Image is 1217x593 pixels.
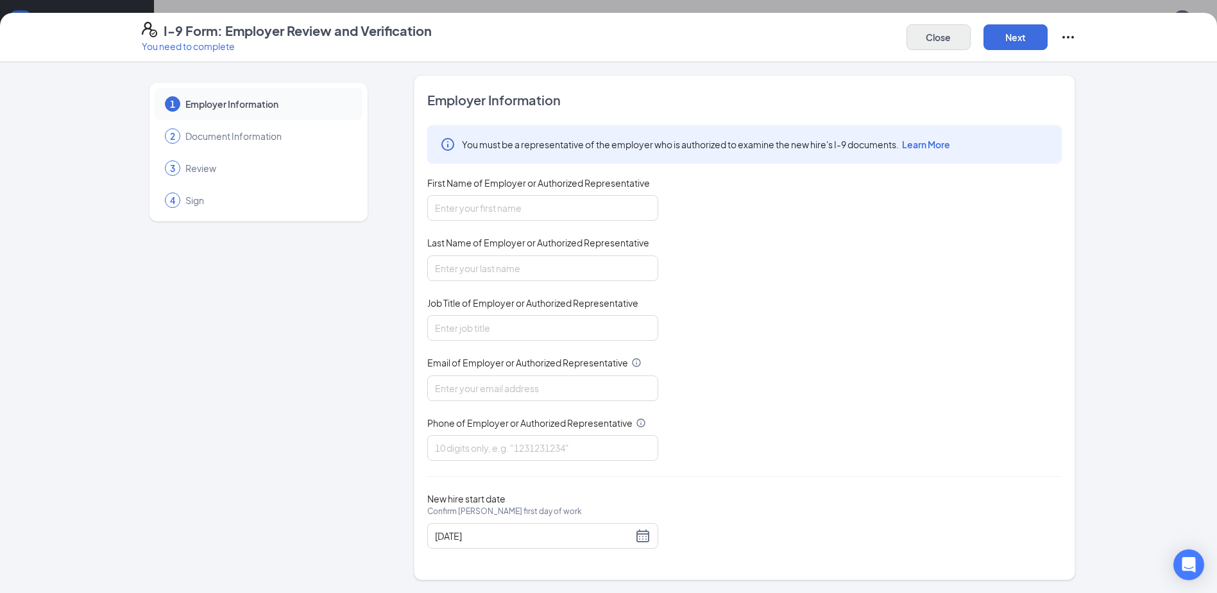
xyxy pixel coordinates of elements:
[636,418,646,428] svg: Info
[427,176,650,189] span: First Name of Employer or Authorized Representative
[427,236,649,249] span: Last Name of Employer or Authorized Representative
[427,356,628,369] span: Email of Employer or Authorized Representative
[983,24,1048,50] button: Next
[164,22,432,40] h4: I-9 Form: Employer Review and Verification
[906,24,971,50] button: Close
[170,194,175,207] span: 4
[1060,30,1076,45] svg: Ellipses
[427,195,658,221] input: Enter your first name
[170,162,175,175] span: 3
[427,492,582,531] span: New hire start date
[899,139,950,150] a: Learn More
[427,435,658,461] input: 10 digits only, e.g. "1231231234"
[1173,549,1204,580] div: Open Intercom Messenger
[427,417,633,429] span: Phone of Employer or Authorized Representative
[170,98,175,110] span: 1
[142,22,157,37] svg: FormI9EVerifyIcon
[440,137,455,152] svg: Info
[435,529,633,543] input: 08/25/2025
[427,296,638,309] span: Job Title of Employer or Authorized Representative
[427,505,582,518] span: Confirm [PERSON_NAME] first day of work
[462,138,950,151] span: You must be a representative of the employer who is authorized to examine the new hire's I-9 docu...
[142,40,432,53] p: You need to complete
[427,255,658,281] input: Enter your last name
[185,98,350,110] span: Employer Information
[427,375,658,401] input: Enter your email address
[170,130,175,142] span: 2
[185,162,350,175] span: Review
[631,357,642,368] svg: Info
[902,139,950,150] span: Learn More
[427,91,1062,109] span: Employer Information
[185,130,350,142] span: Document Information
[185,194,350,207] span: Sign
[427,315,658,341] input: Enter job title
